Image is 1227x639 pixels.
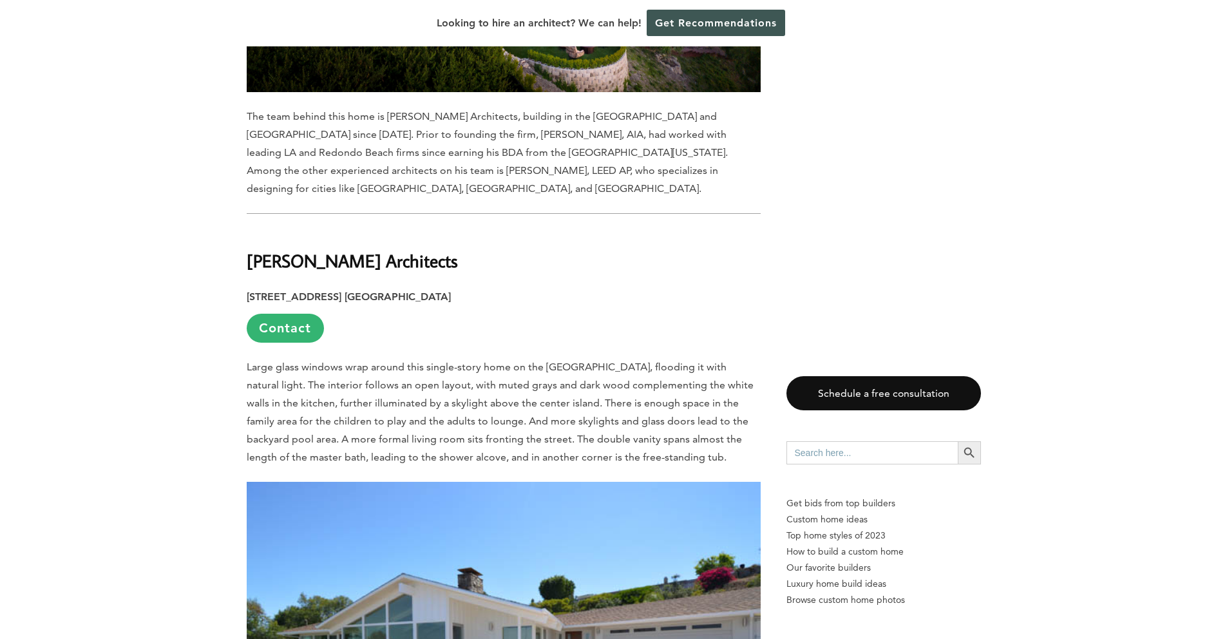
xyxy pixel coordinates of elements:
[980,546,1212,624] iframe: Drift Widget Chat Controller
[786,560,981,576] a: Our favorite builders
[647,10,785,36] a: Get Recommendations
[786,576,981,592] a: Luxury home build ideas
[247,291,451,303] span: [STREET_ADDRESS] [GEOGRAPHIC_DATA]
[247,314,324,343] a: Contact
[786,544,981,560] a: How to build a custom home
[786,511,981,528] a: Custom home ideas
[786,592,981,608] a: Browse custom home photos
[247,110,728,195] span: The team behind this home is [PERSON_NAME] Architects, building in the [GEOGRAPHIC_DATA] and [GEO...
[247,249,458,272] strong: [PERSON_NAME] Architects
[786,528,981,544] a: Top home styles of 2023
[786,441,958,464] input: Search here...
[247,361,754,463] span: Large glass windows wrap around this single-story home on the [GEOGRAPHIC_DATA], flooding it with...
[786,376,981,410] a: Schedule a free consultation
[786,495,981,511] p: Get bids from top builders
[962,446,976,460] svg: Search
